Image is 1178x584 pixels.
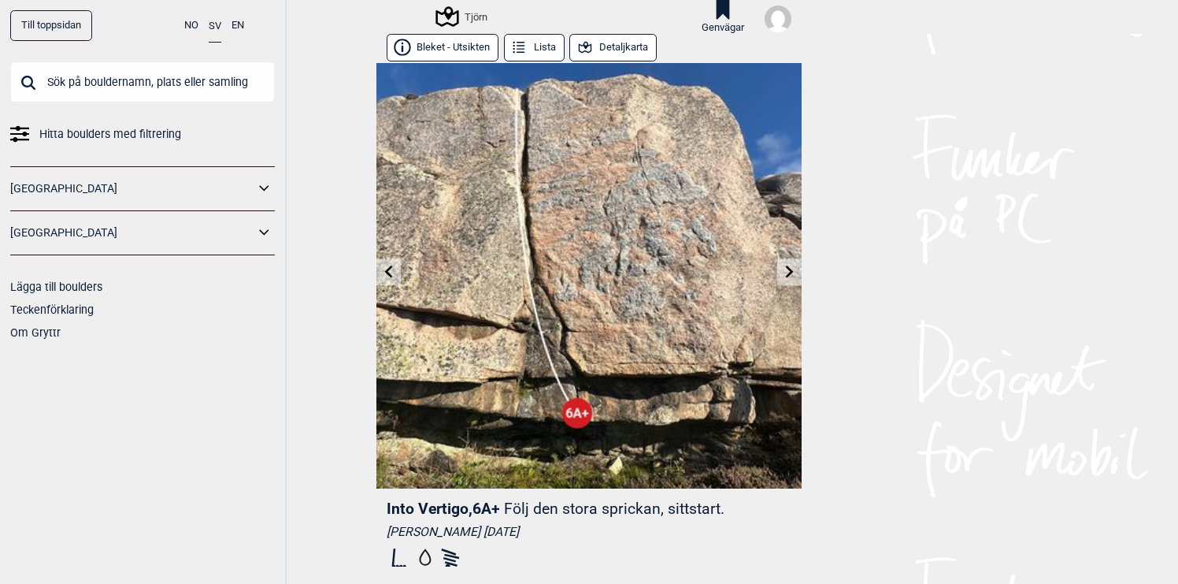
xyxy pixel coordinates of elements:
[232,10,244,41] button: EN
[10,10,92,41] a: Till toppsidan
[387,524,791,540] div: [PERSON_NAME] [DATE]
[10,61,275,102] input: Sök på bouldernamn, plats eller samling
[10,221,254,244] a: [GEOGRAPHIC_DATA]
[10,326,61,339] a: Om Gryttr
[39,123,181,146] span: Hitta boulders med filtrering
[376,63,802,489] img: Vertigo
[438,7,487,26] div: Tjörn
[387,34,498,61] button: Bleket - Utsikten
[10,303,94,316] a: Teckenförklaring
[569,34,657,61] button: Detaljkarta
[387,500,500,518] span: Into Vertigo , 6A+
[504,34,565,61] button: Lista
[10,123,275,146] a: Hitta boulders med filtrering
[765,6,791,32] img: User fallback1
[10,281,102,293] a: Lägga till boulders
[209,10,221,43] button: SV
[184,10,198,41] button: NO
[10,177,254,200] a: [GEOGRAPHIC_DATA]
[504,500,724,518] p: Följ den stora sprickan, sittstart.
